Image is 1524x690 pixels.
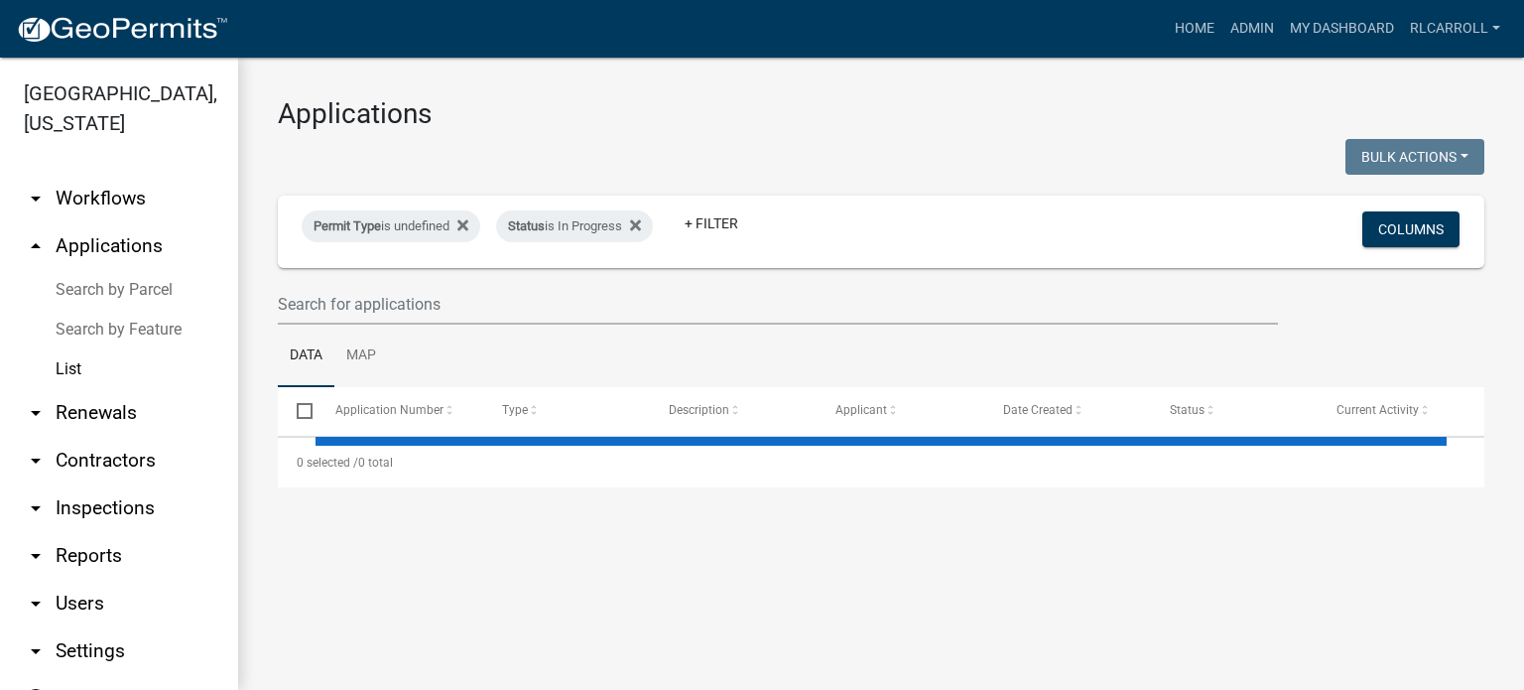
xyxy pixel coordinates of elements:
a: My Dashboard [1282,10,1402,48]
a: + Filter [669,206,754,241]
i: arrow_drop_down [24,449,48,473]
i: arrow_drop_down [24,592,48,616]
span: Type [502,403,528,417]
span: Application Number [335,403,444,417]
datatable-header-cell: Select [278,387,316,435]
datatable-header-cell: Description [650,387,817,435]
i: arrow_drop_down [24,401,48,425]
i: arrow_drop_up [24,234,48,258]
datatable-header-cell: Date Created [983,387,1150,435]
a: RLcarroll [1402,10,1508,48]
span: 0 selected / [297,456,358,470]
span: Status [508,218,545,233]
a: Admin [1222,10,1282,48]
span: Date Created [1003,403,1073,417]
datatable-header-cell: Type [483,387,650,435]
div: is In Progress [496,210,653,242]
button: Bulk Actions [1345,139,1484,175]
h3: Applications [278,97,1484,131]
span: Permit Type [314,218,381,233]
i: arrow_drop_down [24,544,48,568]
a: Home [1167,10,1222,48]
i: arrow_drop_down [24,187,48,210]
span: Applicant [835,403,887,417]
a: Map [334,325,388,388]
datatable-header-cell: Application Number [316,387,482,435]
i: arrow_drop_down [24,496,48,520]
i: arrow_drop_down [24,639,48,663]
a: Data [278,325,334,388]
datatable-header-cell: Applicant [817,387,983,435]
input: Search for applications [278,284,1278,325]
div: is undefined [302,210,480,242]
datatable-header-cell: Current Activity [1318,387,1484,435]
datatable-header-cell: Status [1151,387,1318,435]
span: Current Activity [1336,403,1419,417]
span: Status [1170,403,1205,417]
button: Columns [1362,211,1460,247]
div: 0 total [278,438,1484,487]
span: Description [669,403,729,417]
